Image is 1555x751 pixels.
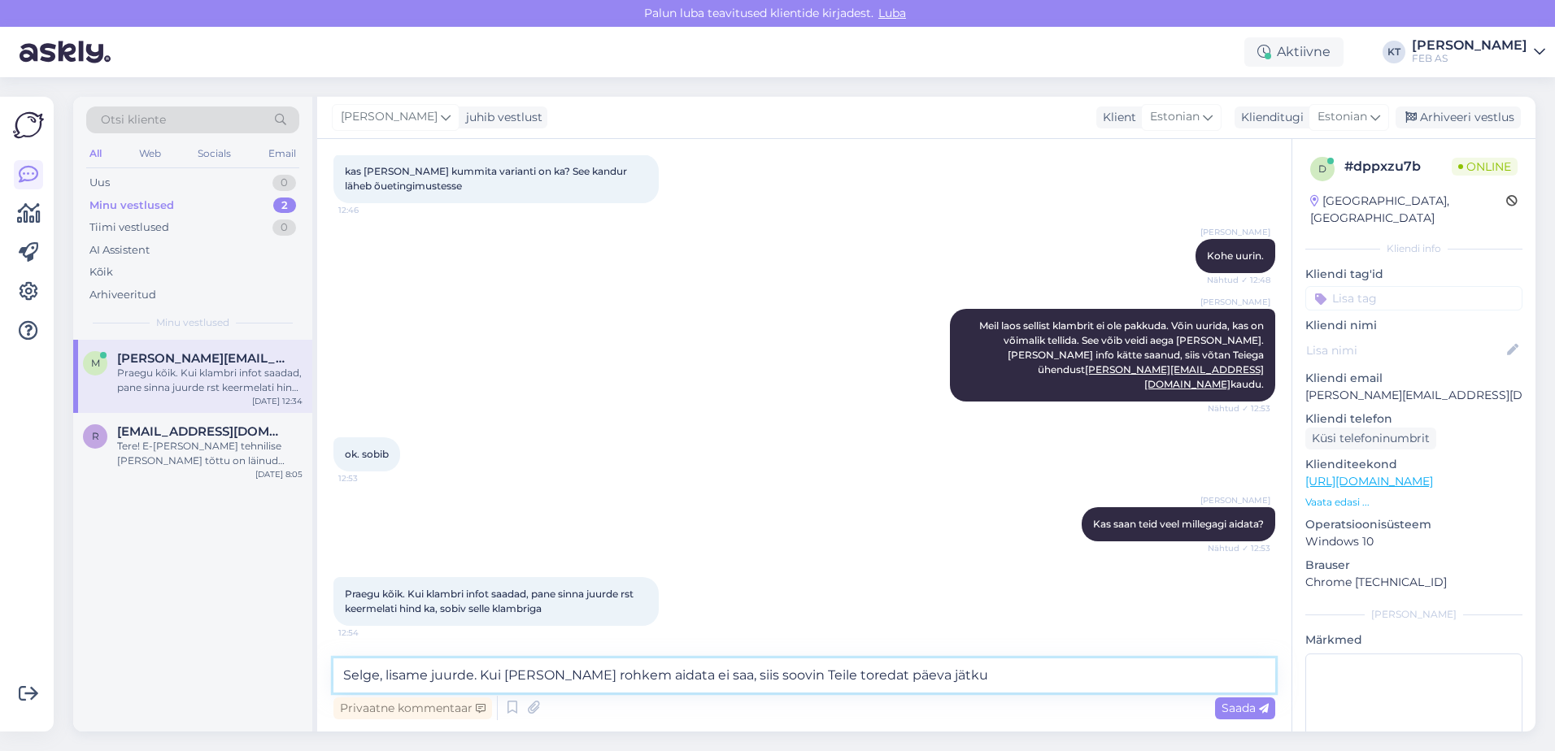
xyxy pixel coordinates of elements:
[101,111,166,128] span: Otsi kliente
[1207,250,1264,262] span: Kohe uurin.
[1208,542,1270,554] span: Nähtud ✓ 12:53
[1207,274,1270,286] span: Nähtud ✓ 12:48
[1222,701,1269,715] span: Saada
[194,143,234,164] div: Socials
[1096,109,1136,126] div: Klient
[1305,495,1522,510] p: Vaata edasi ...
[1305,317,1522,334] p: Kliendi nimi
[1412,39,1545,65] a: [PERSON_NAME]FEB AS
[1085,363,1264,390] a: [PERSON_NAME][EMAIL_ADDRESS][DOMAIN_NAME]
[1383,41,1405,63] div: KT
[1305,428,1436,449] div: Küsi telefoninumbrit
[91,357,100,369] span: m
[341,108,438,126] span: [PERSON_NAME]
[255,468,303,480] div: [DATE] 8:05
[252,395,303,407] div: [DATE] 12:34
[338,204,399,216] span: 12:46
[272,219,296,236] div: 0
[117,424,286,439] span: reinelill2@gmail.com
[1305,266,1522,283] p: Kliendi tag'id
[92,430,99,442] span: r
[272,175,296,191] div: 0
[1200,226,1270,238] span: [PERSON_NAME]
[1310,193,1506,227] div: [GEOGRAPHIC_DATA], [GEOGRAPHIC_DATA]
[345,448,389,460] span: ok. sobib
[1305,533,1522,550] p: Windows 10
[89,264,113,280] div: Kõik
[345,165,629,192] span: kas [PERSON_NAME] kummita varianti on ka? See kandur läheb õuetingimustesse
[1305,286,1522,310] input: Lisa tag
[1318,108,1367,126] span: Estonian
[89,175,110,191] div: Uus
[265,143,299,164] div: Email
[345,588,636,614] span: Praegu kõik. Kui klambri infot saadad, pane sinna juurde rst keermelati hind ka, sobiv selle klam...
[1150,108,1200,126] span: Estonian
[1200,296,1270,308] span: [PERSON_NAME]
[136,143,164,164] div: Web
[117,366,303,395] div: Praegu kõik. Kui klambri infot saadad, pane sinna juurde rst keermelati hind ka, sobiv selle klam...
[1093,518,1264,530] span: Kas saan teid veel millegagi aidata?
[1305,241,1522,256] div: Kliendi info
[338,627,399,639] span: 12:54
[460,109,542,126] div: juhib vestlust
[1305,410,1522,428] p: Kliendi telefon
[1235,109,1304,126] div: Klienditugi
[117,351,286,366] span: marek.toht@fimarek.ee
[89,242,150,258] div: AI Assistent
[1344,157,1452,176] div: # dppxzu7b
[979,319,1266,390] span: Meil laos sellist klambrit ei ole pakkuda. Võin uurida, kas on võimalik tellida. See võib veidi a...
[333,697,492,719] div: Privaatne kommentaar
[1452,158,1518,176] span: Online
[13,110,44,141] img: Askly Logo
[1305,370,1522,387] p: Kliendi email
[1318,163,1326,175] span: d
[1305,456,1522,473] p: Klienditeekond
[1306,341,1504,359] input: Lisa nimi
[117,439,303,468] div: Tere! E-[PERSON_NAME] tehnilise [PERSON_NAME] tõttu on läinud mõlemad tellimused tühistamisele. V...
[86,143,105,164] div: All
[1305,557,1522,574] p: Brauser
[89,219,169,236] div: Tiimi vestlused
[1305,607,1522,622] div: [PERSON_NAME]
[156,315,229,330] span: Minu vestlused
[338,472,399,484] span: 12:53
[1305,632,1522,649] p: Märkmed
[1412,39,1527,52] div: [PERSON_NAME]
[333,658,1275,692] textarea: Selge, lisame juurde. Kui [PERSON_NAME] rohkem aidata ei saa, siis soovin Teile toredat päeva jätku
[1305,574,1522,591] p: Chrome [TECHNICAL_ID]
[1305,516,1522,533] p: Operatsioonisüsteem
[273,198,296,214] div: 2
[873,6,911,20] span: Luba
[1200,494,1270,506] span: [PERSON_NAME]
[1396,106,1521,128] div: Arhiveeri vestlus
[1305,387,1522,404] p: [PERSON_NAME][EMAIL_ADDRESS][DOMAIN_NAME]
[1244,37,1344,67] div: Aktiivne
[89,198,174,214] div: Minu vestlused
[1412,52,1527,65] div: FEB AS
[1305,474,1433,488] a: [URL][DOMAIN_NAME]
[1208,402,1270,415] span: Nähtud ✓ 12:53
[89,287,156,303] div: Arhiveeritud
